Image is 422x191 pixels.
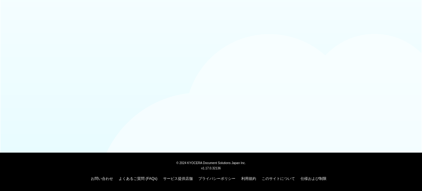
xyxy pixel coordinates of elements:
a: お問い合わせ [91,176,113,181]
a: このサイトについて [262,176,295,181]
a: サービス提供店舗 [163,176,193,181]
a: 仕様および制限 [301,176,327,181]
span: v1.17.0.32136 [201,166,221,170]
span: © 2024 KYOCERA Document Solutions Japan Inc. [176,161,246,165]
a: プライバシーポリシー [198,176,235,181]
a: よくあるご質問 (FAQs) [119,176,157,181]
a: 利用規約 [241,176,256,181]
